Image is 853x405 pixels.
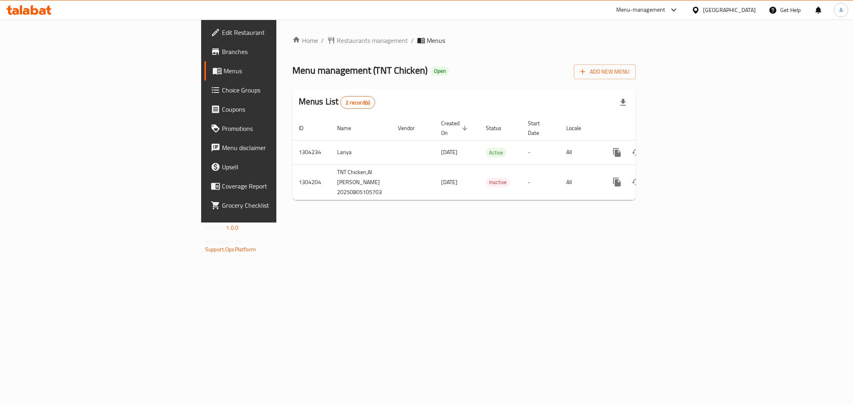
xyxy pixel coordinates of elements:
[222,47,337,56] span: Branches
[222,181,337,191] span: Coverage Report
[204,157,344,176] a: Upsell
[222,200,337,210] span: Grocery Checklist
[204,176,344,196] a: Coverage Report
[441,177,457,187] span: [DATE]
[299,96,375,109] h2: Menus List
[703,6,756,14] div: [GEOGRAPHIC_DATA]
[224,66,337,76] span: Menus
[292,36,636,45] nav: breadcrumb
[528,118,550,138] span: Start Date
[486,123,512,133] span: Status
[627,143,646,162] button: Change Status
[226,223,238,233] span: 1.0.0
[299,123,314,133] span: ID
[566,123,591,133] span: Locale
[204,80,344,100] a: Choice Groups
[337,123,362,133] span: Name
[331,164,392,200] td: TNT Chicken,Al [PERSON_NAME] 20250805105703
[204,61,344,80] a: Menus
[222,162,337,172] span: Upsell
[441,147,457,157] span: [DATE]
[486,148,506,157] span: Active
[222,104,337,114] span: Coupons
[616,5,665,15] div: Menu-management
[560,164,601,200] td: All
[222,28,337,37] span: Edit Restaurant
[521,140,560,164] td: -
[204,138,344,157] a: Menu disclaimer
[398,123,425,133] span: Vendor
[521,164,560,200] td: -
[204,119,344,138] a: Promotions
[292,116,691,200] table: enhanced table
[337,36,408,45] span: Restaurants management
[204,42,344,61] a: Branches
[340,96,375,109] div: Total records count
[222,124,337,133] span: Promotions
[327,36,408,45] a: Restaurants management
[205,244,256,255] a: Support.OpsPlatform
[411,36,414,45] li: /
[222,143,337,152] span: Menu disclaimer
[205,223,225,233] span: Version:
[431,66,449,76] div: Open
[331,140,392,164] td: Lanya
[441,118,470,138] span: Created On
[204,196,344,215] a: Grocery Checklist
[580,67,629,77] span: Add New Menu
[607,143,627,162] button: more
[205,236,242,247] span: Get support on:
[427,36,445,45] span: Menus
[613,93,633,112] div: Export file
[560,140,601,164] td: All
[839,6,843,14] span: A
[204,100,344,119] a: Coupons
[431,68,449,74] span: Open
[292,61,427,79] span: Menu management ( TNT Chicken )
[574,64,636,79] button: Add New Menu
[601,116,691,140] th: Actions
[607,172,627,192] button: more
[204,23,344,42] a: Edit Restaurant
[627,172,646,192] button: Change Status
[486,178,510,187] span: Inactive
[341,99,375,106] span: 2 record(s)
[222,85,337,95] span: Choice Groups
